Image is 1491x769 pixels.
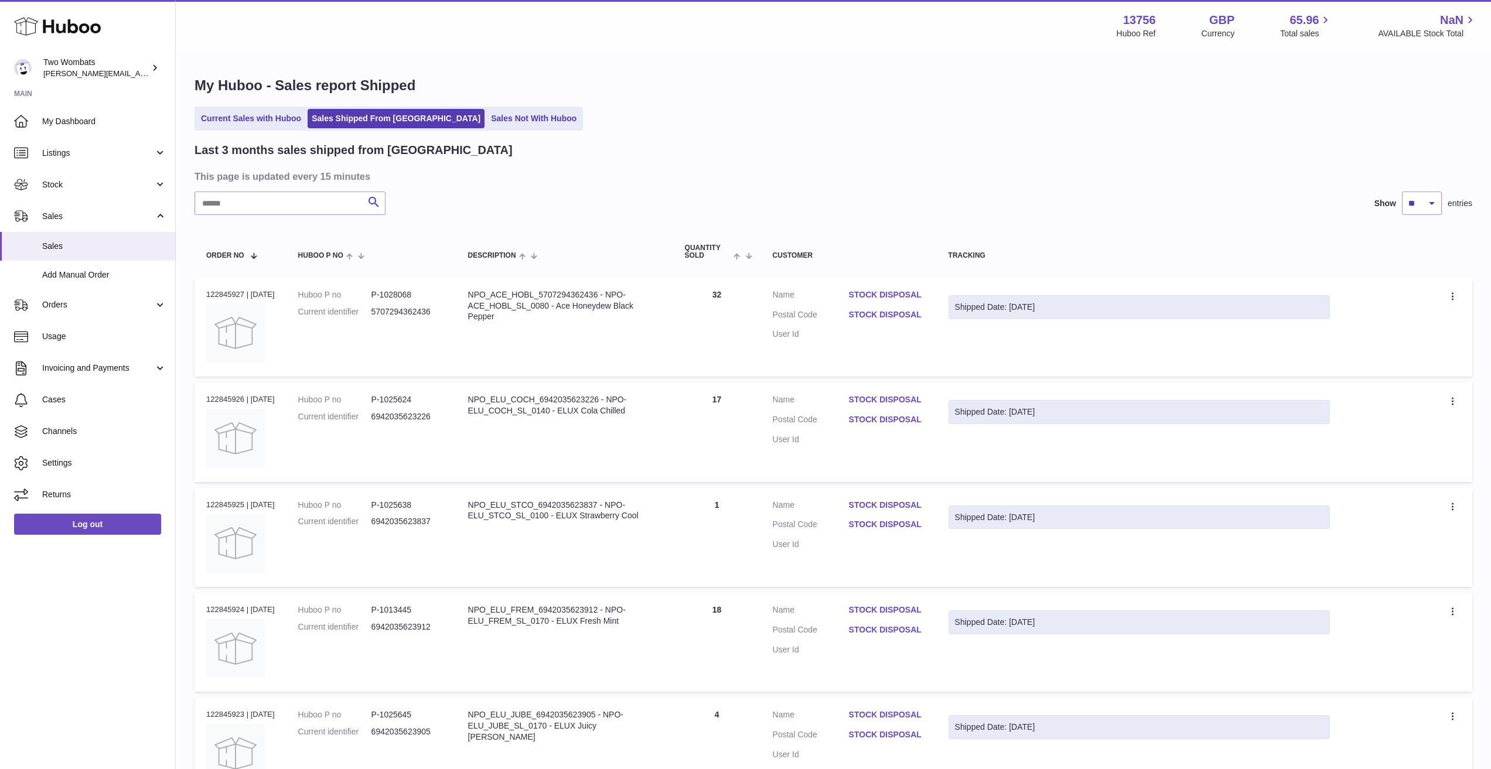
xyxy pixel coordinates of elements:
a: STOCK DISPOSAL [849,729,925,740]
dt: User Id [773,539,849,550]
span: Description [468,252,516,259]
dd: 6942035623226 [371,411,445,422]
div: Shipped Date: [DATE] [955,722,1324,733]
img: alan@twowombats.com [14,59,32,77]
dt: User Id [773,329,849,340]
span: [PERSON_NAME][EMAIL_ADDRESS][DOMAIN_NAME] [43,69,235,78]
span: Invoicing and Payments [42,363,154,374]
dt: Huboo P no [298,604,371,616]
span: Stock [42,179,154,190]
dt: User Id [773,434,849,445]
dt: Huboo P no [298,394,371,405]
dd: 6942035623905 [371,726,445,737]
span: Add Manual Order [42,269,166,281]
td: 1 [673,488,761,587]
dt: Current identifier [298,621,371,633]
div: 122845924 | [DATE] [206,604,275,615]
a: STOCK DISPOSAL [849,624,925,635]
a: Log out [14,514,161,535]
a: STOCK DISPOSAL [849,414,925,425]
dt: Huboo P no [298,500,371,511]
span: NaN [1440,12,1463,28]
dt: Postal Code [773,414,849,428]
span: Sales [42,211,154,222]
dt: Postal Code [773,729,849,743]
dt: Name [773,500,849,514]
div: Customer [773,252,925,259]
div: NPO_ELU_JUBE_6942035623905 - NPO-ELU_JUBE_SL_0170 - ELUX Juicy [PERSON_NAME] [468,709,661,743]
span: Orders [42,299,154,310]
dt: Current identifier [298,726,371,737]
a: 65.96 Total sales [1280,12,1332,39]
dt: Postal Code [773,519,849,533]
dd: 5707294362436 [371,306,445,317]
div: NPO_ACE_HOBL_5707294362436 - NPO-ACE_HOBL_SL_0080 - Ace Honeydew Black Pepper [468,289,661,323]
td: 18 [673,593,761,692]
img: no-photo.jpg [206,619,265,678]
dt: Name [773,604,849,618]
dt: Huboo P no [298,709,371,720]
div: Shipped Date: [DATE] [955,406,1324,418]
a: Sales Shipped From [GEOGRAPHIC_DATA] [308,109,485,128]
span: Listings [42,148,154,159]
div: NPO_ELU_COCH_6942035623226 - NPO-ELU_COCH_SL_0140 - ELUX Cola Chilled [468,394,661,416]
dd: P-1025638 [371,500,445,511]
span: AVAILABLE Stock Total [1378,28,1477,39]
a: STOCK DISPOSAL [849,500,925,511]
span: Quantity Sold [685,244,731,259]
h1: My Huboo - Sales report Shipped [195,76,1472,95]
dt: User Id [773,749,849,760]
div: Shipped Date: [DATE] [955,302,1324,313]
img: no-photo.jpg [206,303,265,362]
span: Huboo P no [298,252,343,259]
dd: 6942035623837 [371,516,445,527]
a: STOCK DISPOSAL [849,604,925,616]
span: entries [1448,198,1472,209]
div: Currency [1202,28,1235,39]
span: Settings [42,457,166,469]
a: STOCK DISPOSAL [849,309,925,320]
span: Total sales [1280,28,1332,39]
a: Sales Not With Huboo [487,109,581,128]
dt: Current identifier [298,306,371,317]
span: Returns [42,489,166,500]
td: 32 [673,278,761,377]
span: Sales [42,241,166,252]
span: 65.96 [1289,12,1319,28]
div: 122845926 | [DATE] [206,394,275,405]
div: Shipped Date: [DATE] [955,617,1324,628]
dt: Huboo P no [298,289,371,300]
div: Huboo Ref [1117,28,1156,39]
h3: This page is updated every 15 minutes [195,170,1469,183]
dt: Current identifier [298,411,371,422]
div: NPO_ELU_FREM_6942035623912 - NPO-ELU_FREM_SL_0170 - ELUX Fresh Mint [468,604,661,627]
strong: 13756 [1123,12,1156,28]
a: NaN AVAILABLE Stock Total [1378,12,1477,39]
a: STOCK DISPOSAL [849,394,925,405]
div: Two Wombats [43,57,149,79]
td: 17 [673,382,761,481]
span: Order No [206,252,244,259]
dt: Current identifier [298,516,371,527]
span: Usage [42,331,166,342]
label: Show [1374,198,1396,209]
dd: P-1025645 [371,709,445,720]
dt: Name [773,709,849,723]
div: 122845927 | [DATE] [206,289,275,300]
h2: Last 3 months sales shipped from [GEOGRAPHIC_DATA] [195,142,513,158]
dd: P-1028068 [371,289,445,300]
a: STOCK DISPOSAL [849,709,925,720]
a: STOCK DISPOSAL [849,289,925,300]
div: 122845923 | [DATE] [206,709,275,720]
a: STOCK DISPOSAL [849,519,925,530]
span: Channels [42,426,166,437]
dt: Postal Code [773,309,849,323]
dt: Postal Code [773,624,849,638]
div: NPO_ELU_STCO_6942035623837 - NPO-ELU_STCO_SL_0100 - ELUX Strawberry Cool [468,500,661,522]
a: Current Sales with Huboo [197,109,305,128]
img: no-photo.jpg [206,514,265,572]
div: 122845925 | [DATE] [206,500,275,510]
span: Cases [42,394,166,405]
span: My Dashboard [42,116,166,127]
div: Tracking [948,252,1330,259]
